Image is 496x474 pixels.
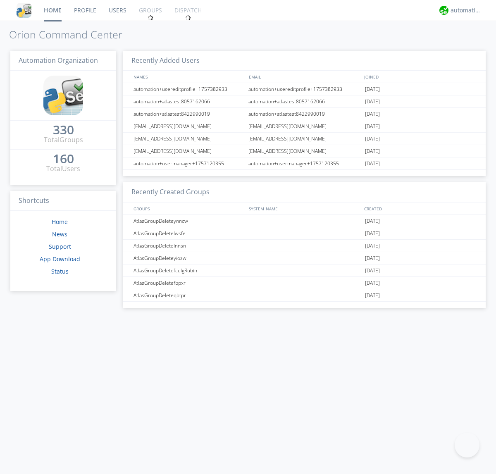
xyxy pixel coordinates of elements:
a: AtlasGroupDeletefbpxr[DATE] [123,277,486,289]
span: Automation Organization [19,56,98,65]
h3: Recently Added Users [123,51,486,71]
div: [EMAIL_ADDRESS][DOMAIN_NAME] [131,120,246,132]
a: automation+atlastest8422990019automation+atlastest8422990019[DATE] [123,108,486,120]
span: [DATE] [365,145,380,157]
div: SYSTEM_NAME [247,202,362,214]
img: cddb5a64eb264b2086981ab96f4c1ba7 [43,76,83,115]
div: automation+atlastest8057162066 [246,95,363,107]
div: [EMAIL_ADDRESS][DOMAIN_NAME] [131,145,246,157]
span: [DATE] [365,240,380,252]
div: automation+atlas [451,6,482,14]
h3: Shortcuts [10,191,116,211]
a: Support [49,243,71,250]
iframe: Toggle Customer Support [455,433,479,457]
div: automation+usermanager+1757120355 [246,157,363,169]
span: [DATE] [365,83,380,95]
a: automation+atlastest8057162066automation+atlastest8057162066[DATE] [123,95,486,108]
div: AtlasGroupDeletelwsfe [131,227,246,239]
a: automation+usereditprofile+1757382933automation+usereditprofile+1757382933[DATE] [123,83,486,95]
div: automation+usereditprofile+1757382933 [131,83,246,95]
a: 160 [53,155,74,164]
span: [DATE] [365,289,380,302]
img: spin.svg [185,15,191,21]
img: spin.svg [148,15,153,21]
div: Total Groups [44,135,83,145]
span: [DATE] [365,264,380,277]
div: AtlasGroupDeletefculgRubin [131,264,246,276]
a: Home [52,218,68,226]
div: automation+usermanager+1757120355 [131,157,246,169]
a: AtlasGroupDeleteyiozw[DATE] [123,252,486,264]
a: 330 [53,126,74,135]
a: Status [51,267,69,275]
a: [EMAIL_ADDRESS][DOMAIN_NAME][EMAIL_ADDRESS][DOMAIN_NAME][DATE] [123,145,486,157]
span: [DATE] [365,133,380,145]
div: automation+atlastest8422990019 [131,108,246,120]
div: automation+atlastest8422990019 [246,108,363,120]
a: automation+usermanager+1757120355automation+usermanager+1757120355[DATE] [123,157,486,170]
div: AtlasGroupDeleteqbtpr [131,289,246,301]
div: automation+usereditprofile+1757382933 [246,83,363,95]
span: [DATE] [365,108,380,120]
img: d2d01cd9b4174d08988066c6d424eccd [439,6,448,15]
a: [EMAIL_ADDRESS][DOMAIN_NAME][EMAIL_ADDRESS][DOMAIN_NAME][DATE] [123,133,486,145]
div: automation+atlastest8057162066 [131,95,246,107]
a: AtlasGroupDeletefculgRubin[DATE] [123,264,486,277]
a: AtlasGroupDeletelnnsn[DATE] [123,240,486,252]
div: GROUPS [131,202,245,214]
a: App Download [40,255,80,263]
h3: Recently Created Groups [123,182,486,202]
a: AtlasGroupDeletelwsfe[DATE] [123,227,486,240]
span: [DATE] [365,120,380,133]
div: [EMAIL_ADDRESS][DOMAIN_NAME] [246,145,363,157]
span: [DATE] [365,252,380,264]
a: AtlasGroupDeleteynncw[DATE] [123,215,486,227]
div: Total Users [46,164,80,174]
div: [EMAIL_ADDRESS][DOMAIN_NAME] [246,120,363,132]
div: JOINED [362,71,478,83]
span: [DATE] [365,277,380,289]
span: [DATE] [365,227,380,240]
span: [DATE] [365,95,380,108]
div: [EMAIL_ADDRESS][DOMAIN_NAME] [131,133,246,145]
a: AtlasGroupDeleteqbtpr[DATE] [123,289,486,302]
div: 330 [53,126,74,134]
div: CREATED [362,202,478,214]
a: [EMAIL_ADDRESS][DOMAIN_NAME][EMAIL_ADDRESS][DOMAIN_NAME][DATE] [123,120,486,133]
div: AtlasGroupDeletefbpxr [131,277,246,289]
img: cddb5a64eb264b2086981ab96f4c1ba7 [17,3,31,18]
div: EMAIL [247,71,362,83]
a: News [52,230,67,238]
div: AtlasGroupDeletelnnsn [131,240,246,252]
div: AtlasGroupDeleteyiozw [131,252,246,264]
div: NAMES [131,71,245,83]
span: [DATE] [365,215,380,227]
div: AtlasGroupDeleteynncw [131,215,246,227]
span: [DATE] [365,157,380,170]
div: [EMAIL_ADDRESS][DOMAIN_NAME] [246,133,363,145]
div: 160 [53,155,74,163]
